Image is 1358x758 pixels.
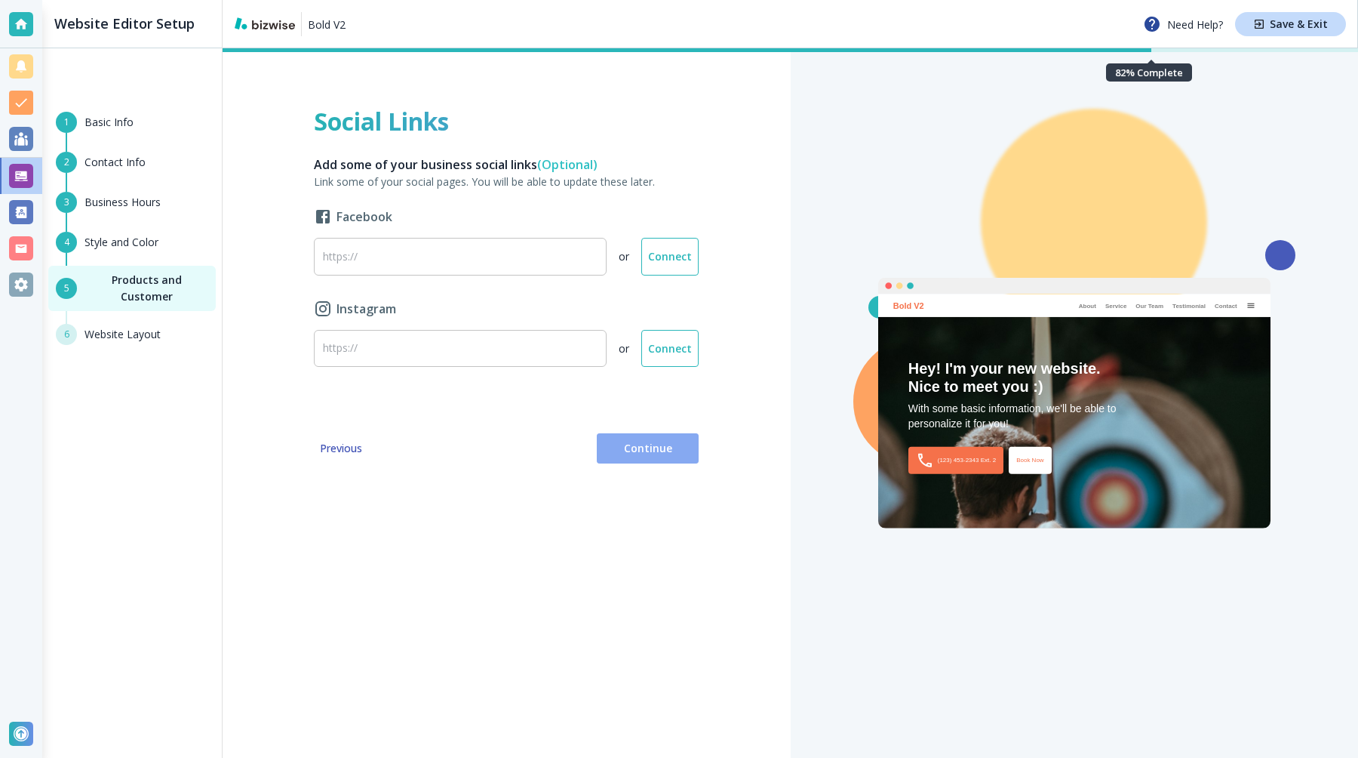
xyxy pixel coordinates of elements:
button: 3Business Hours [48,192,216,213]
h2: Website Editor Setup [54,14,195,34]
div: Bold V2 [893,299,924,313]
div: With some basic information, we'll be able to personalize it for you! [908,402,1240,431]
span: 3 [64,196,69,209]
div: Our Team [1131,303,1168,310]
h1: Social Links [314,106,699,137]
h6: Products and Customer [84,272,208,305]
input: https:// [323,250,598,263]
h6: Business Hours [84,194,161,211]
h6: Style and Color [84,234,158,251]
h6: Facebook [314,208,699,226]
input: https:// [323,342,598,356]
div: About [1074,303,1101,310]
p: or [619,340,629,356]
h6: 82 % Complete [1115,66,1183,79]
span: 5 [64,282,69,295]
h6: Add some of your business social links [314,156,699,174]
button: Previous [314,433,368,464]
h4: Save & Exit [1270,19,1328,29]
h6: Contact Info [84,154,146,171]
button: Connect [641,238,699,276]
button: 5Products and Customer [48,266,216,311]
button: 4Style and Color [48,232,216,253]
span: (Optional) [537,156,598,173]
a: Bold V2 [308,12,346,36]
div: Book Now [1009,446,1051,473]
div: Contact [1210,303,1242,310]
p: or [619,248,629,264]
button: Save & Exit [1235,12,1346,36]
span: Connect [653,249,687,264]
h6: Basic Info [84,114,134,131]
button: 2Contact Info [48,152,216,173]
p: Link some of your social pages. You will be able to update these later. [314,174,699,189]
div: Testimonial [1168,303,1210,310]
span: Previous [320,441,362,456]
span: Continue [609,441,687,456]
p: Bold V2 [308,17,346,32]
button: Continue [597,433,699,464]
span: 2 [64,156,69,169]
span: 1 [64,116,69,129]
div: (123) 453-2343 Ext. 2 [908,446,1003,473]
div: Hey! I'm your new website. Nice to meet you :) [908,359,1240,396]
span: Connect [653,341,687,356]
a: Connect [641,330,699,368]
p: Need Help? [1143,15,1223,33]
h6: Instagram [314,300,699,318]
span: 4 [64,236,69,249]
button: 1Basic Info [48,106,216,133]
div: Service [1101,303,1131,310]
img: bizwise [235,17,295,29]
